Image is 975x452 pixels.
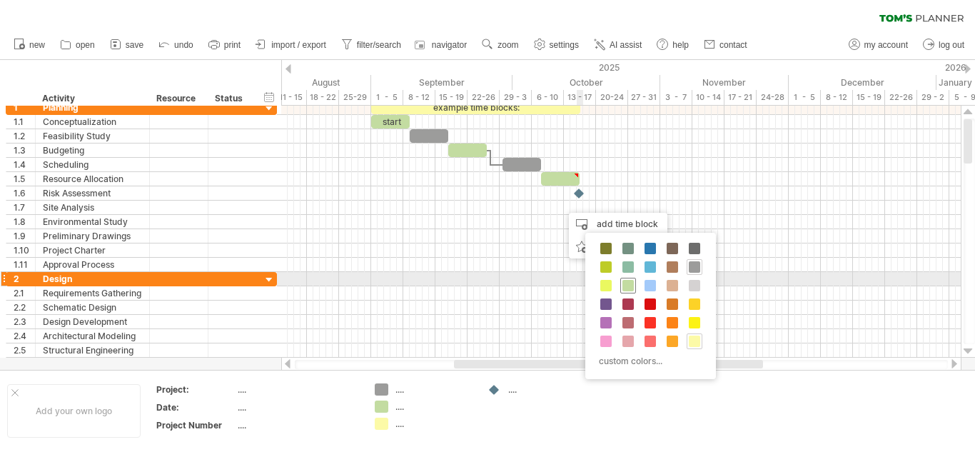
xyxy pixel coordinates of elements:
div: 2.3 [14,315,35,328]
a: print [205,36,245,54]
a: zoom [478,36,522,54]
div: Conceptualization [43,115,142,129]
div: 15 - 19 [435,90,468,105]
a: log out [919,36,969,54]
span: contact [719,40,747,50]
div: 1.8 [14,215,35,228]
div: 25-29 [339,90,371,105]
div: 2.2 [14,301,35,314]
div: .... [238,383,358,396]
div: 18 - 22 [307,90,339,105]
div: 22-26 [468,90,500,105]
div: 1.5 [14,172,35,186]
div: 1.3 [14,144,35,157]
div: Feasibility Study [43,129,142,143]
div: .... [395,401,473,413]
div: Approval Process [43,258,142,271]
div: Structural Engineering [43,343,142,357]
span: save [126,40,143,50]
div: .... [238,401,358,413]
span: undo [174,40,193,50]
div: Site Analysis [43,201,142,214]
div: .... [508,383,586,396]
div: 1.7 [14,201,35,214]
div: 1.9 [14,229,35,243]
div: 8 - 12 [403,90,435,105]
span: log out [939,40,964,50]
span: help [672,40,689,50]
span: zoom [497,40,518,50]
a: my account [845,36,912,54]
div: .... [395,383,473,396]
span: import / export [271,40,326,50]
a: settings [530,36,583,54]
div: Design Development [43,315,142,328]
div: 29 - 3 [500,90,532,105]
div: November 2025 [660,75,789,90]
div: Activity [42,91,141,106]
div: add icon [569,236,667,258]
a: help [653,36,693,54]
div: add time block [569,213,667,236]
div: .... [238,419,358,431]
div: 22-26 [885,90,917,105]
div: Date: [156,401,235,413]
div: 1.1 [14,115,35,129]
div: Schematic Design [43,301,142,314]
div: .... [395,418,473,430]
span: filter/search [357,40,401,50]
div: Budgeting [43,144,142,157]
div: 2.4 [14,329,35,343]
div: 29 - 2 [917,90,949,105]
div: example time blocks: [371,101,580,114]
div: 1.6 [14,186,35,200]
div: 3 - 7 [660,90,692,105]
a: contact [700,36,752,54]
a: import / export [252,36,330,54]
div: 1 - 5 [371,90,403,105]
div: 13 - 17 [564,90,596,105]
div: 15 - 19 [853,90,885,105]
div: 1.2 [14,129,35,143]
div: Design [43,272,142,286]
div: custom colors... [592,351,704,371]
div: 1 - 5 [789,90,821,105]
a: AI assist [590,36,646,54]
div: Add your own logo [7,384,141,438]
div: 27 - 31 [628,90,660,105]
a: new [10,36,49,54]
div: December 2025 [789,75,936,90]
div: Preliminary Drawings [43,229,142,243]
div: 20-24 [596,90,628,105]
a: filter/search [338,36,405,54]
div: 1.11 [14,258,35,271]
span: navigator [432,40,467,50]
a: open [56,36,99,54]
div: August 2025 [236,75,371,90]
div: Project: [156,383,235,396]
span: open [76,40,95,50]
span: settings [550,40,579,50]
div: Planning [43,101,142,114]
div: Requirements Gathering [43,286,142,300]
div: 2.1 [14,286,35,300]
div: 8 - 12 [821,90,853,105]
div: 1.10 [14,243,35,257]
div: Scheduling [43,158,142,171]
span: my account [864,40,908,50]
div: Resource [156,91,200,106]
div: 6 - 10 [532,90,564,105]
div: Architectural Modeling [43,329,142,343]
div: Project Number [156,419,235,431]
span: AI assist [610,40,642,50]
div: Risk Assessment [43,186,142,200]
div: 10 - 14 [692,90,724,105]
div: Resource Allocation [43,172,142,186]
div: 17 - 21 [724,90,757,105]
div: 1.4 [14,158,35,171]
div: 2 [14,272,35,286]
div: September 2025 [371,75,512,90]
div: 2.5 [14,343,35,357]
div: 1 [14,101,35,114]
a: save [106,36,148,54]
